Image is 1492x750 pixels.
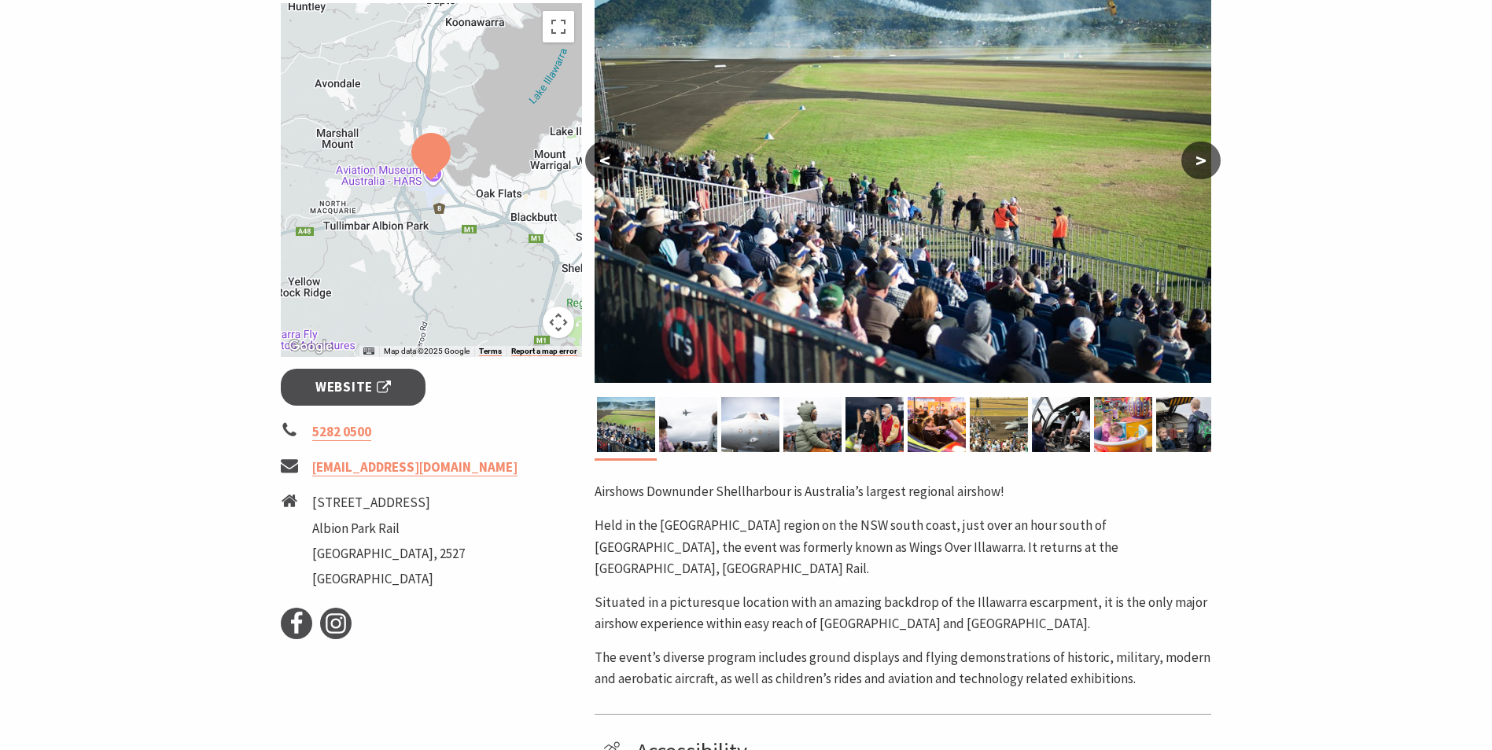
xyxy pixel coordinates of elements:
img: Crowds up close to the static planes [970,397,1028,452]
img: Children engaging and sitting in the planes [1156,397,1214,452]
a: Open this area in Google Maps (opens a new window) [285,336,337,357]
button: Map camera controls [543,307,574,338]
img: Google [285,336,337,357]
a: Report a map error [511,347,577,356]
li: [STREET_ADDRESS] [312,492,465,513]
a: Website [281,369,426,406]
img: Plane flying in distance between two children [659,397,717,452]
p: Situated in a picturesque location with an amazing backdrop of the Illawarra escarpment, it is th... [595,592,1211,634]
a: Terms (opens in new tab) [479,347,502,356]
a: [EMAIL_ADDRESS][DOMAIN_NAME] [312,458,518,476]
img: Child enjoying the dodgem cars at the carnival component of the event [908,397,966,452]
button: Toggle fullscreen view [543,11,574,42]
li: Albion Park Rail [312,518,465,539]
p: Airshows Downunder Shellharbour is Australia’s largest regional airshow! [595,481,1211,502]
li: [GEOGRAPHIC_DATA], 2527 [312,543,465,564]
img: Crowd enjoying the flying display [845,397,904,452]
img: Child enjoying the flying display with height advantage [783,397,842,452]
img: Grandstand crowd enjoying the close view of the display and mountains [597,397,655,452]
p: Held in the [GEOGRAPHIC_DATA] region on the NSW south coast, just over an hour south of [GEOGRAPH... [595,515,1211,579]
button: < [585,142,624,179]
span: Map data ©2025 Google [384,347,470,355]
img: Children sitting in the Teacup ride - Carnival component of the Airshow [1094,397,1152,452]
p: The event’s diverse program includes ground displays and flying demonstrations of historic, milit... [595,647,1211,689]
button: > [1181,142,1221,179]
a: 5282 0500 [312,423,371,441]
button: Keyboard shortcuts [363,346,374,357]
li: [GEOGRAPHIC_DATA] [312,568,465,590]
img: STEM Program - Students sitting in a helicopter [1032,397,1090,452]
img: Child sitting in the cockpit of a Royal Australian Air Force plane [721,397,779,452]
span: Website [315,377,391,398]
